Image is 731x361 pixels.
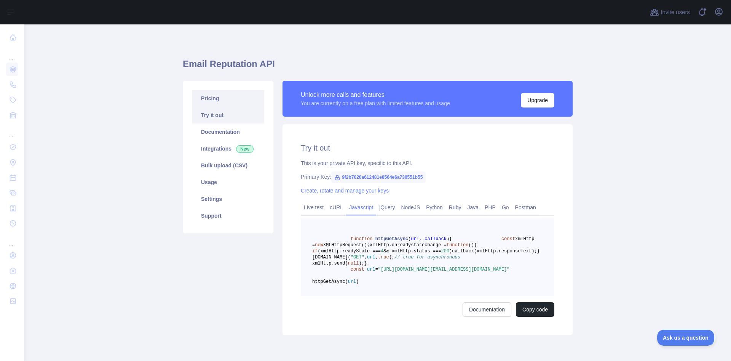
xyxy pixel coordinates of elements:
[356,279,359,284] span: )
[501,236,515,242] span: const
[323,242,370,248] span: XMLHttpRequest();
[449,236,452,242] span: {
[192,191,264,207] a: Settings
[327,201,346,213] a: cURL
[351,255,364,260] span: "GET"
[6,232,18,247] div: ...
[359,261,364,266] span: );
[301,173,554,181] div: Primary Key:
[315,242,323,248] span: new
[192,107,264,124] a: Try it out
[408,236,411,242] span: (
[348,261,359,266] span: null
[346,201,376,213] a: Javascript
[367,267,375,272] span: url
[183,58,573,76] h1: Email Reputation API
[318,249,381,254] span: (xmlHttp.readyState ===
[351,267,364,272] span: const
[441,249,449,254] span: 200
[657,330,716,346] iframe: Toggle Customer Support
[394,255,460,260] span: // true for asynchronous
[192,207,264,224] a: Support
[661,8,690,17] span: Invite users
[499,201,512,213] a: Go
[348,279,356,284] span: url
[447,236,449,242] span: )
[471,242,474,248] span: )
[537,249,540,254] span: }
[301,99,450,107] div: You are currently on a free plan with limited features and usage
[411,236,447,242] span: url, callback
[192,140,264,157] a: Integrations New
[482,201,499,213] a: PHP
[192,174,264,191] a: Usage
[364,255,367,260] span: ,
[331,172,426,183] span: 9f2b7020a612481e8564e6a730551b55
[375,236,408,242] span: httpGetAsync
[301,159,554,167] div: This is your private API key, specific to this API.
[312,261,348,266] span: xmlHttp.send(
[301,201,327,213] a: Live test
[446,201,464,213] a: Ruby
[192,157,264,174] a: Bulk upload (CSV)
[521,93,554,107] button: Upgrade
[312,249,318,254] span: if
[351,236,373,242] span: function
[367,255,375,260] span: url
[648,6,691,18] button: Invite users
[449,249,452,254] span: )
[312,279,348,284] span: httpGetAsync(
[378,255,389,260] span: true
[364,261,367,266] span: }
[312,255,351,260] span: [DOMAIN_NAME](
[378,267,510,272] span: "[URL][DOMAIN_NAME][EMAIL_ADDRESS][DOMAIN_NAME]"
[6,46,18,61] div: ...
[389,255,394,260] span: );
[464,201,482,213] a: Java
[512,201,539,213] a: Postman
[6,124,18,139] div: ...
[516,302,554,317] button: Copy code
[375,255,378,260] span: ,
[192,90,264,107] a: Pricing
[463,302,511,317] a: Documentation
[301,188,389,194] a: Create, rotate and manage your keys
[468,242,471,248] span: (
[301,143,554,153] h2: Try it out
[301,90,450,99] div: Unlock more calls and features
[236,145,254,153] span: New
[423,201,446,213] a: Python
[383,249,441,254] span: && xmlHttp.status ===
[375,267,378,272] span: =
[398,201,423,213] a: NodeJS
[376,201,398,213] a: jQuery
[447,242,469,248] span: function
[192,124,264,140] a: Documentation
[452,249,537,254] span: callback(xmlHttp.responseText);
[381,249,383,254] span: 4
[474,242,477,248] span: {
[370,242,447,248] span: xmlHttp.onreadystatechange =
